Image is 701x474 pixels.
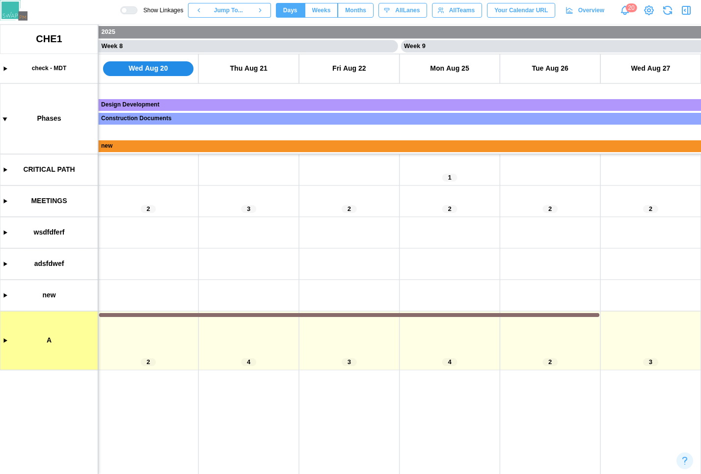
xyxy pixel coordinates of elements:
button: Open Drawer [679,3,693,17]
button: Months [338,3,374,18]
button: Jump To... [209,3,249,18]
a: Notifications [617,2,633,19]
button: Refresh Grid [661,3,674,17]
button: Your Calendar URL [487,3,555,18]
a: Overview [560,3,612,18]
button: Days [276,3,305,18]
span: Jump To... [214,3,243,17]
span: Overview [578,3,604,17]
button: AllTeams [432,3,482,18]
button: AllLanes [378,3,427,18]
div: 20 [625,3,637,12]
span: Weeks [312,3,331,17]
span: Days [283,3,297,17]
span: Your Calendar URL [494,3,548,17]
span: Show Linkages [137,6,183,14]
span: All Lanes [395,3,420,17]
span: All Teams [449,3,475,17]
span: Months [345,3,366,17]
a: View Project [642,3,656,17]
button: Weeks [305,3,338,18]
